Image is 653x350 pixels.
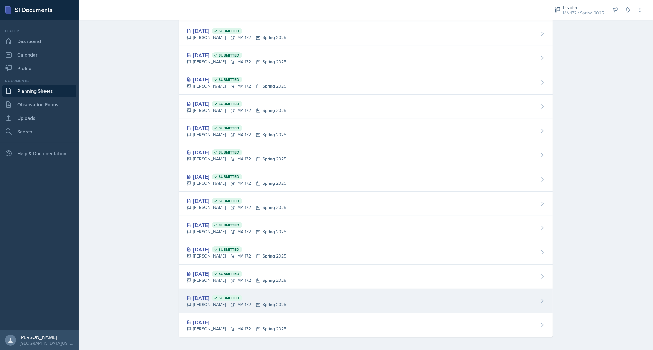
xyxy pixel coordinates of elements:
div: [PERSON_NAME] MA 172 Spring 2025 [186,277,286,284]
div: [DATE] [186,75,286,84]
div: [PERSON_NAME] MA 172 Spring 2025 [186,83,286,89]
span: Submitted [219,29,239,33]
span: Submitted [219,223,239,228]
div: [DATE] [186,197,286,205]
span: Submitted [219,101,239,106]
div: Help & Documentation [2,147,76,159]
a: [DATE] Submitted [PERSON_NAME]MA 172Spring 2025 [179,119,553,143]
div: [GEOGRAPHIC_DATA][US_STATE] in [GEOGRAPHIC_DATA] [20,340,74,346]
div: [DATE] [186,245,286,254]
div: Leader [2,28,76,34]
div: [DATE] [186,27,286,35]
span: Submitted [219,77,239,82]
div: [PERSON_NAME] MA 172 Spring 2025 [186,156,286,162]
a: [DATE] Submitted [PERSON_NAME]MA 172Spring 2025 [179,289,553,313]
a: [DATE] Submitted [PERSON_NAME]MA 172Spring 2025 [179,70,553,95]
a: [DATE] Submitted [PERSON_NAME]MA 172Spring 2025 [179,46,553,70]
a: [DATE] Submitted [PERSON_NAME]MA 172Spring 2025 [179,22,553,46]
div: [PERSON_NAME] MA 172 Spring 2025 [186,180,286,187]
span: Submitted [219,199,239,203]
a: [DATE] Submitted [PERSON_NAME]MA 172Spring 2025 [179,95,553,119]
a: Uploads [2,112,76,124]
div: [DATE] [186,51,286,59]
div: [DATE] [186,221,286,229]
a: Calendar [2,49,76,61]
div: [PERSON_NAME] MA 172 Spring 2025 [186,204,286,211]
span: Submitted [219,126,239,131]
span: Submitted [219,296,239,301]
div: [DATE] [186,172,286,181]
div: [DATE] [186,269,286,278]
span: Submitted [219,53,239,58]
div: [PERSON_NAME] MA 172 Spring 2025 [186,229,286,235]
a: Profile [2,62,76,74]
a: [DATE] Submitted [PERSON_NAME]MA 172Spring 2025 [179,143,553,167]
div: [DATE] [186,294,286,302]
div: [PERSON_NAME] MA 172 Spring 2025 [186,253,286,259]
div: [PERSON_NAME] MA 172 Spring 2025 [186,326,286,332]
div: [PERSON_NAME] [20,334,74,340]
a: [DATE] Submitted [PERSON_NAME]MA 172Spring 2025 [179,192,553,216]
div: [PERSON_NAME] MA 172 Spring 2025 [186,301,286,308]
span: Submitted [219,271,239,276]
a: Planning Sheets [2,85,76,97]
div: [PERSON_NAME] MA 172 Spring 2025 [186,132,286,138]
div: MA 172 / Spring 2025 [563,10,604,16]
a: Search [2,125,76,138]
div: [PERSON_NAME] MA 172 Spring 2025 [186,34,286,41]
div: [PERSON_NAME] MA 172 Spring 2025 [186,59,286,65]
a: [DATE] Submitted [PERSON_NAME]MA 172Spring 2025 [179,240,553,265]
div: [PERSON_NAME] MA 172 Spring 2025 [186,107,286,114]
span: Submitted [219,174,239,179]
div: Documents [2,78,76,84]
div: [DATE] [186,124,286,132]
div: [DATE] [186,318,286,326]
a: [DATE] [PERSON_NAME]MA 172Spring 2025 [179,313,553,337]
a: [DATE] Submitted [PERSON_NAME]MA 172Spring 2025 [179,265,553,289]
div: Leader [563,4,604,11]
span: Submitted [219,150,239,155]
a: Dashboard [2,35,76,47]
a: [DATE] Submitted [PERSON_NAME]MA 172Spring 2025 [179,216,553,240]
span: Submitted [219,247,239,252]
a: Observation Forms [2,98,76,111]
a: [DATE] Submitted [PERSON_NAME]MA 172Spring 2025 [179,167,553,192]
div: [DATE] [186,100,286,108]
div: [DATE] [186,148,286,156]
